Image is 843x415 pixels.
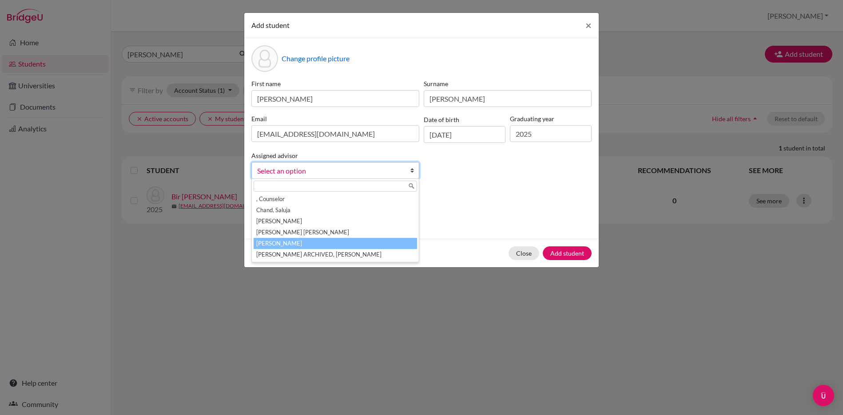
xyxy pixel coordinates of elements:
[251,114,419,123] label: Email
[251,193,592,204] p: Parents
[509,246,539,260] button: Close
[254,238,417,249] li: [PERSON_NAME]
[585,19,592,32] span: ×
[510,114,592,123] label: Graduating year
[251,151,298,160] label: Assigned advisor
[424,79,592,88] label: Surname
[257,165,402,177] span: Select an option
[254,194,417,205] li: , Counselor
[578,13,599,38] button: Close
[543,246,592,260] button: Add student
[251,21,290,29] span: Add student
[251,45,278,72] div: Profile picture
[254,249,417,260] li: [PERSON_NAME] ARCHIVED, [PERSON_NAME]
[254,216,417,227] li: [PERSON_NAME]
[424,126,505,143] input: dd/mm/yyyy
[813,385,834,406] div: Open Intercom Messenger
[424,115,459,124] label: Date of birth
[254,227,417,238] li: [PERSON_NAME] [PERSON_NAME]
[251,79,419,88] label: First name
[254,205,417,216] li: Chand, Saluja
